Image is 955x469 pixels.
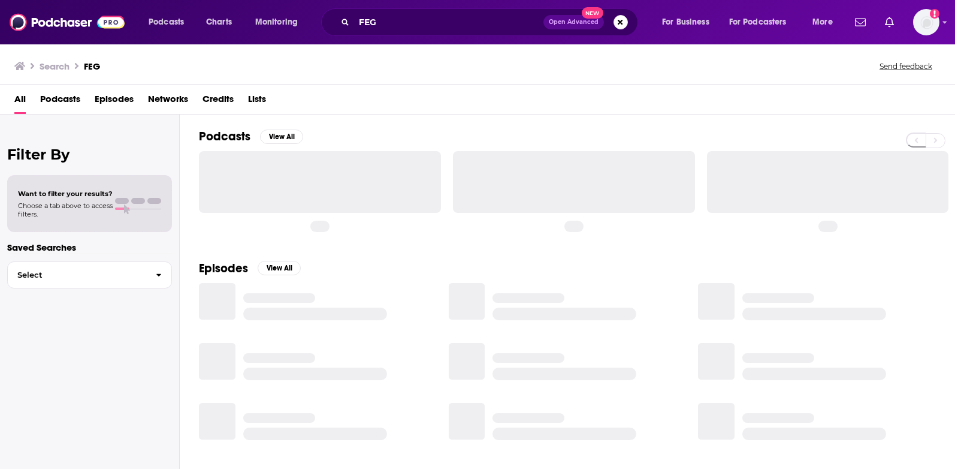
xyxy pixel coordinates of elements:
svg: Add a profile image [930,9,939,19]
a: All [14,89,26,114]
button: View All [258,261,301,275]
a: PodcastsView All [199,129,303,144]
h3: Search [40,61,69,72]
span: Logged in as emilyroy [913,9,939,35]
span: Monitoring [255,14,298,31]
span: Choose a tab above to access filters. [18,202,113,218]
span: Podcasts [149,14,184,31]
span: New [582,7,603,19]
span: For Business [662,14,709,31]
button: View All [260,130,303,144]
a: Show notifications dropdown [880,12,899,32]
span: Want to filter your results? [18,190,113,198]
a: Podcasts [40,89,80,114]
span: Select [8,271,146,279]
button: Select [7,261,172,288]
h3: FEG [84,61,100,72]
button: Show profile menu [913,9,939,35]
a: Credits [203,89,234,114]
h2: Episodes [199,261,248,276]
button: open menu [654,13,724,32]
a: EpisodesView All [199,261,301,276]
h2: Filter By [7,146,172,163]
a: Charts [198,13,239,32]
img: Podchaser - Follow, Share and Rate Podcasts [10,11,125,34]
button: open menu [140,13,200,32]
button: Open AdvancedNew [543,15,604,29]
p: Saved Searches [7,242,172,253]
button: open menu [721,13,804,32]
a: Networks [148,89,188,114]
button: Send feedback [876,61,936,71]
span: Charts [206,14,232,31]
a: Episodes [95,89,134,114]
button: open menu [804,13,848,32]
div: Search podcasts, credits, & more... [333,8,649,36]
input: Search podcasts, credits, & more... [354,13,543,32]
a: Lists [248,89,266,114]
h2: Podcasts [199,129,250,144]
span: More [812,14,833,31]
button: open menu [247,13,313,32]
a: Show notifications dropdown [850,12,871,32]
span: Open Advanced [549,19,599,25]
span: For Podcasters [729,14,787,31]
img: User Profile [913,9,939,35]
